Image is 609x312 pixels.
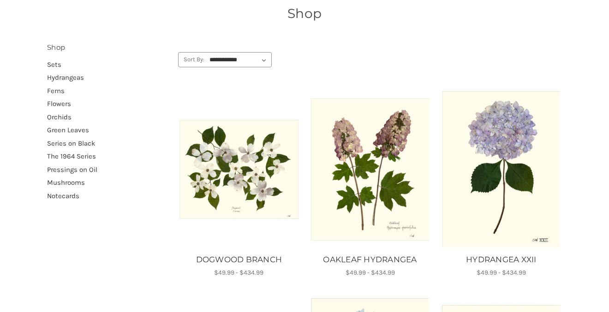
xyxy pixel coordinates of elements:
a: HYDRANGEA XXII, Price range from $49.99 to $434.99 [441,254,562,266]
h2: Shop [47,42,168,53]
h1: Shop [47,4,562,23]
a: Green Leaves [47,124,168,137]
label: Sort By: [179,53,204,66]
a: DOGWOOD BRANCH, Price range from $49.99 to $434.99 [179,91,298,247]
a: Pressings on Oil [47,163,168,177]
a: Ferns [47,84,168,98]
span: $49.99 - $434.99 [477,269,526,277]
img: Unframed [442,91,561,247]
img: Unframed [179,120,298,219]
a: DOGWOOD BRANCH, Price range from $49.99 to $434.99 [178,254,299,266]
a: Hydrangeas [47,71,168,84]
a: Sets [47,58,168,71]
a: Notecards [47,189,168,203]
a: Mushrooms [47,176,168,189]
a: Orchids [47,111,168,124]
a: OAKLEAF HYDRANGEA, Price range from $49.99 to $434.99 [310,254,431,266]
a: Series on Black [47,137,168,150]
a: OAKLEAF HYDRANGEA, Price range from $49.99 to $434.99 [311,91,430,247]
span: $49.99 - $434.99 [346,269,395,277]
a: Flowers [47,97,168,111]
a: The 1964 Series [47,150,168,163]
img: Unframed [311,98,430,241]
a: HYDRANGEA XXII, Price range from $49.99 to $434.99 [442,91,561,247]
span: $49.99 - $434.99 [214,269,263,277]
